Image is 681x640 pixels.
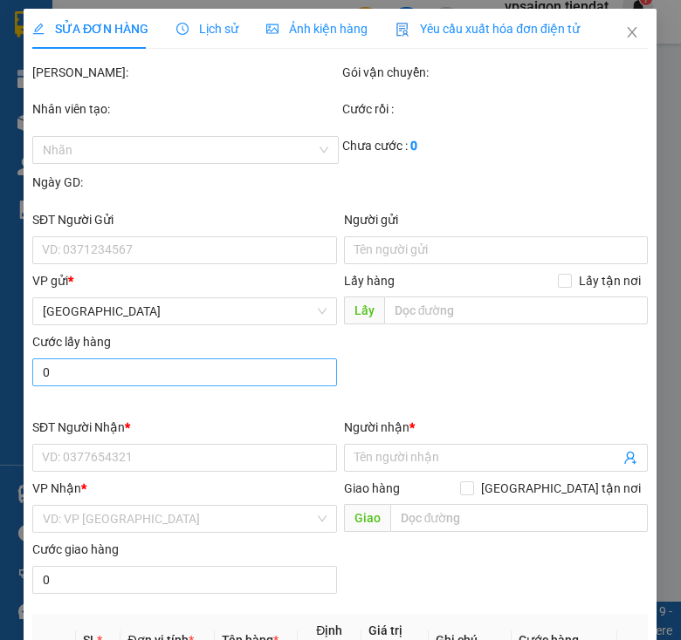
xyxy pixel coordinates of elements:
[609,9,657,58] button: Close
[344,504,390,532] span: Giao
[396,22,580,36] span: Yêu cầu xuất hóa đơn điện tử
[344,418,649,437] div: Người nhận
[32,566,337,594] input: Cước giao hàng
[475,479,649,498] span: [GEOGRAPHIC_DATA] tận nơi
[32,63,339,82] div: [PERSON_NAME]:
[410,139,417,153] b: 0
[266,23,279,35] span: picture
[32,23,45,35] span: edit
[342,136,649,155] div: Chưa cước :
[32,210,337,229] div: SĐT Người Gửi
[626,25,640,39] span: close
[344,210,649,229] div: Người gửi
[43,298,327,324] span: Sài Gòn
[384,296,649,324] input: Dọc đường
[32,481,81,495] span: VP Nhận
[342,63,649,82] div: Gói vận chuyển:
[32,418,337,437] div: SĐT Người Nhận
[344,481,400,495] span: Giao hàng
[344,274,395,288] span: Lấy hàng
[624,451,638,465] span: user-add
[176,23,189,35] span: clock-circle
[32,271,337,290] div: VP gửi
[344,296,384,324] span: Lấy
[266,22,368,36] span: Ảnh kiện hàng
[176,22,238,36] span: Lịch sử
[396,23,409,37] img: icon
[32,542,119,556] label: Cước giao hàng
[390,504,649,532] input: Dọc đường
[32,173,339,192] div: Ngày GD:
[32,358,337,386] input: Cước lấy hàng
[32,99,339,119] div: Nhân viên tạo:
[342,99,649,119] div: Cước rồi :
[32,22,148,36] span: SỬA ĐƠN HÀNG
[573,271,649,290] span: Lấy tận nơi
[32,335,111,349] label: Cước lấy hàng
